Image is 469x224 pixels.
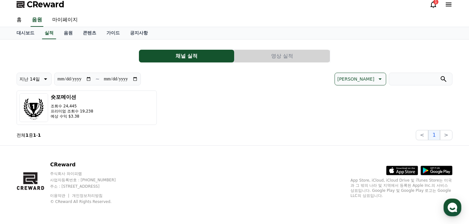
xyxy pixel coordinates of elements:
[11,13,27,27] a: 홈
[33,133,36,138] strong: 1
[72,193,103,198] a: 개인정보처리방침
[20,181,24,186] span: 홈
[11,27,40,39] a: 대시보드
[98,181,106,186] span: 설정
[17,90,157,125] button: 숏포메이션 조회수 24,445 프리미엄 조회수 19,238 예상 수익 $3.38
[50,171,128,176] p: 주식회사 와이피랩
[335,73,386,85] button: [PERSON_NAME]
[47,13,83,27] a: 마이페이지
[19,75,40,83] p: 지난 14일
[350,178,452,198] p: App Store, iCloud, iCloud Drive 및 iTunes Store는 미국과 그 밖의 나라 및 지역에서 등록된 Apple Inc.의 서비스 상표입니다. Goo...
[50,199,128,204] p: © CReward All Rights Reserved.
[50,184,128,189] p: 주소 : [STREET_ADDRESS]
[440,130,452,140] button: >
[125,27,153,39] a: 공지사항
[50,193,70,198] a: 이용약관
[58,181,66,186] span: 대화
[42,27,56,39] a: 실적
[38,133,41,138] strong: 1
[139,50,234,62] button: 채널 실적
[51,114,93,119] p: 예상 수익 $3.38
[234,50,330,62] button: 영상 실적
[101,27,125,39] a: 가이드
[51,109,93,114] p: 프리미엄 조회수 19,238
[25,133,29,138] strong: 1
[51,104,93,109] p: 조회수 24,445
[31,13,43,27] a: 음원
[429,1,437,8] a: 1
[59,27,78,39] a: 음원
[337,75,374,83] p: [PERSON_NAME]
[416,130,428,140] button: <
[17,132,41,138] p: 전체 중 -
[78,27,101,39] a: 콘텐츠
[19,93,48,122] img: 숏포메이션
[82,171,122,187] a: 설정
[139,50,234,62] a: 채널 실적
[42,171,82,187] a: 대화
[17,73,52,85] button: 지난 14일
[50,161,128,169] p: CReward
[2,171,42,187] a: 홈
[50,177,128,183] p: 사업자등록번호 : [PHONE_NUMBER]
[51,93,93,101] h3: 숏포메이션
[95,75,99,83] p: ~
[428,130,440,140] button: 1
